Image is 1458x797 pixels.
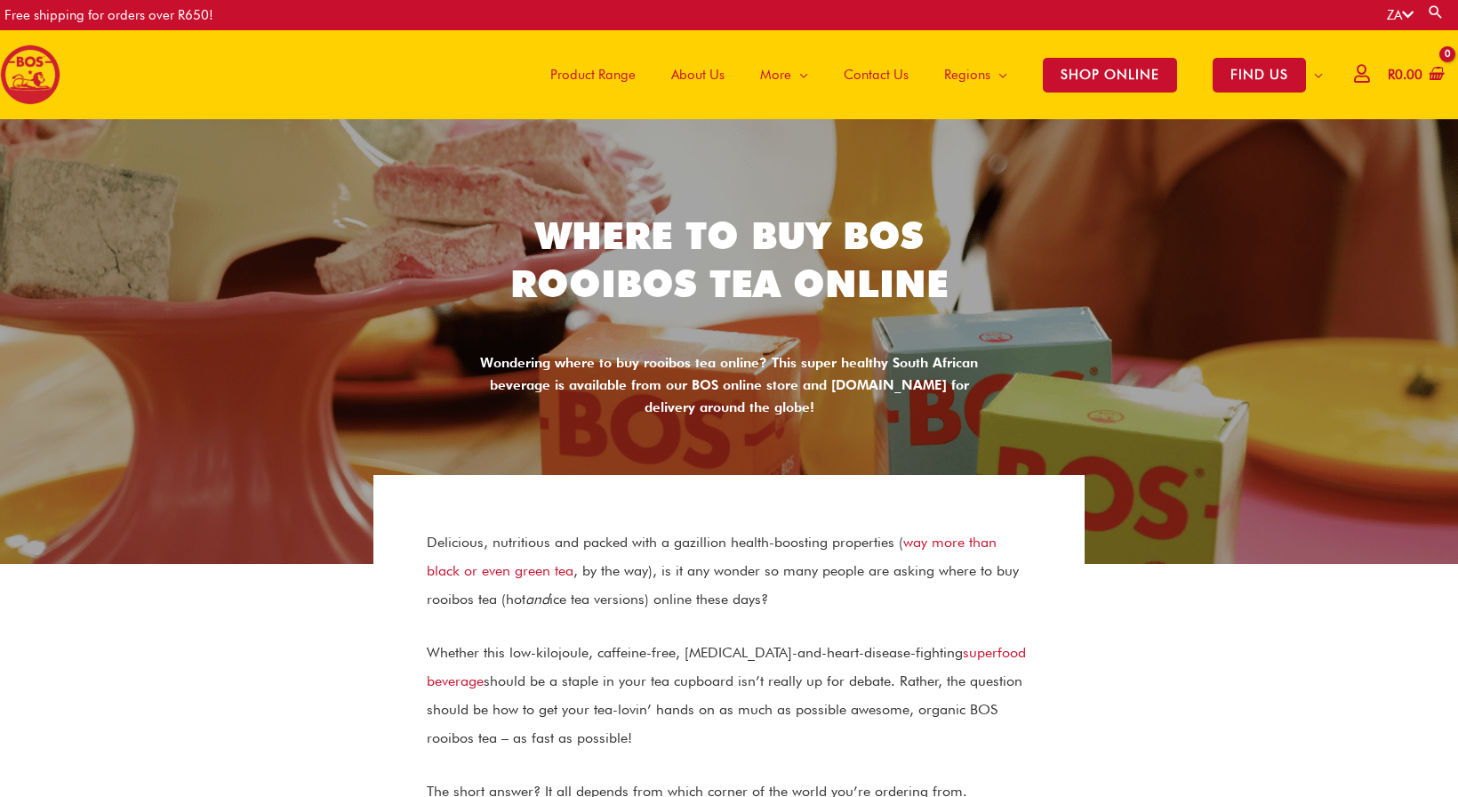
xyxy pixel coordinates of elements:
[653,30,742,119] a: About Us
[826,30,926,119] a: Contact Us
[926,30,1025,119] a: Regions
[525,591,549,608] em: and
[742,30,826,119] a: More
[1213,58,1306,93] span: FIND US
[427,528,1031,614] p: Delicious, nutritious and packed with a gazillion health-boosting properties ( , by the way), is ...
[671,48,725,101] span: About Us
[844,48,909,101] span: Contact Us
[1384,55,1445,95] a: View Shopping Cart, empty
[533,30,653,119] a: Product Range
[1427,4,1445,20] a: Search button
[550,48,636,101] span: Product Range
[471,212,987,309] h2: Where to Buy BOS Rooibos Tea Online
[1387,7,1414,23] a: ZA
[1388,67,1422,83] bdi: 0.00
[471,352,987,418] div: Wondering where to buy rooibos tea online? This super healthy South African beverage is available...
[1025,30,1195,119] a: SHOP ONLINE
[1388,67,1395,83] span: R
[427,639,1031,753] p: Whether this low-kilojoule, caffeine-free, [MEDICAL_DATA]-and-heart-disease-fighting should be a ...
[944,48,990,101] span: Regions
[760,48,791,101] span: More
[519,30,1341,119] nav: Site Navigation
[1043,58,1177,93] span: SHOP ONLINE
